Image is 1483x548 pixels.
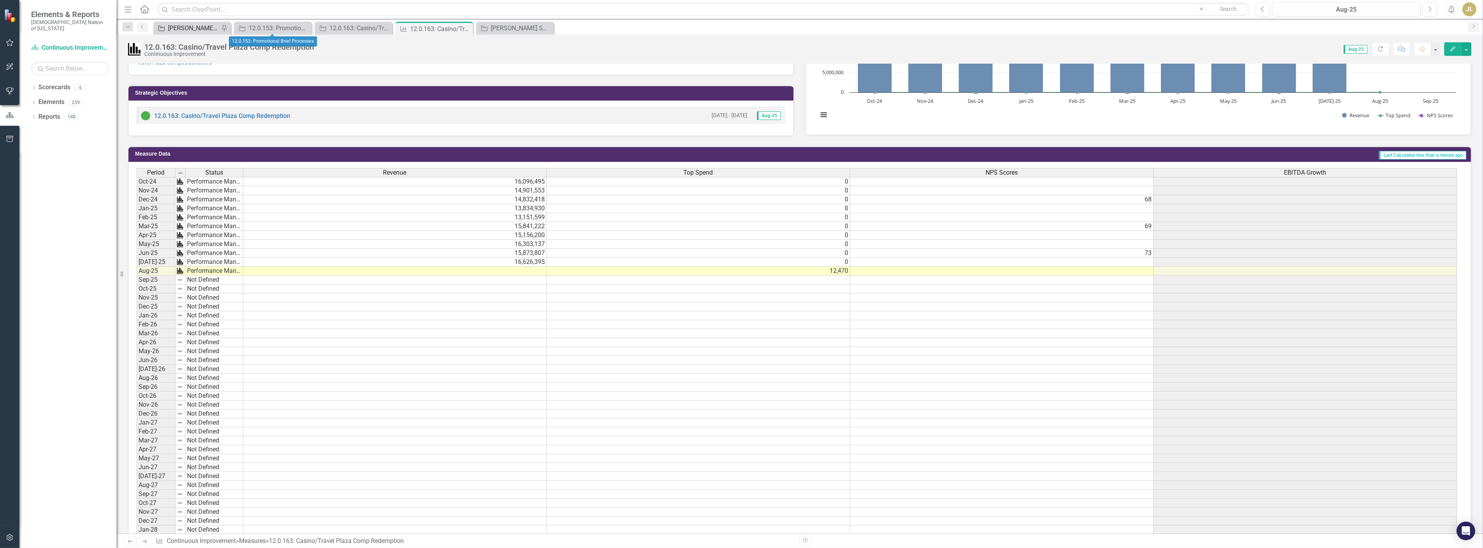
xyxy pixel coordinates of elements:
img: 8DAGhfEEPCf229AAAAAElFTkSuQmCC [177,464,183,470]
td: 13,834,930 [243,204,547,213]
td: Jan-27 [137,418,175,427]
td: 0 [547,240,850,249]
img: Tm0czyi0d3z6KbMvzUvpfTW2q1jaz45CuN2C4x9rtfABtMFvAAn+ByuUVLYSwAAAABJRU5ErkJggg== [177,259,183,265]
td: Performance Management [185,177,243,186]
text: Dec-24 [968,97,984,104]
div: [PERSON_NAME] SOs [168,23,219,33]
td: Jan-25 [137,204,175,213]
img: 8DAGhfEEPCf229AAAAAElFTkSuQmCC [177,312,183,319]
path: Jun-25, 0. Top Spend. [1278,91,1281,94]
td: Sep-27 [137,490,175,499]
input: Search Below... [31,62,109,75]
td: Not Defined [185,418,243,427]
img: 8DAGhfEEPCf229AAAAAElFTkSuQmCC [177,518,183,524]
h3: Measure Data [135,151,516,157]
td: Not Defined [185,329,243,338]
a: 12.0.163: Casino/Travel Plaza Comp Redemption [317,23,390,33]
td: 68 [850,195,1154,204]
td: Performance Management [185,231,243,240]
td: Jun-27 [137,463,175,472]
td: 14,832,418 [243,195,547,204]
td: Feb-27 [137,427,175,436]
div: Chart. Highcharts interactive chart. [814,10,1463,127]
td: Dec-26 [137,409,175,418]
text: [DATE]-25 [1318,97,1341,104]
img: 8DAGhfEEPCf229AAAAAElFTkSuQmCC [177,473,183,479]
img: 8DAGhfEEPCf229AAAAAElFTkSuQmCC [177,321,183,328]
path: Feb-25, 13,151,599. Revenue. [1060,41,1094,92]
td: Not Defined [185,320,243,329]
td: Nov-25 [137,293,175,302]
img: 8DAGhfEEPCf229AAAAAElFTkSuQmCC [177,509,183,515]
img: Tm0czyi0d3z6KbMvzUvpfTW2q1jaz45CuN2C4x9rtfABtMFvAAn+ByuUVLYSwAAAABJRU5ErkJggg== [177,205,183,212]
td: May-27 [137,454,175,463]
td: Not Defined [185,338,243,347]
div: [PERSON_NAME] SO's OLD PLAN [491,23,552,33]
td: 12,470 [547,267,850,276]
div: 148 [64,114,79,120]
td: Not Defined [185,284,243,293]
img: 8DAGhfEEPCf229AAAAAElFTkSuQmCC [177,303,183,310]
td: 15,873,807 [243,249,547,258]
span: Aug-25 [757,111,781,120]
td: Not Defined [185,356,243,365]
span: Aug-25 [1344,45,1367,54]
button: Aug-25 [1272,2,1421,16]
path: Jun-25, 73.3. NPS Scores. [1278,91,1281,94]
div: Open Intercom Messenger [1457,522,1475,540]
img: CI Action Plan Approved/In Progress [141,111,150,120]
a: Travel Plaza Comps Dashboard [137,59,212,66]
img: Tm0czyi0d3z6KbMvzUvpfTW2q1jaz45CuN2C4x9rtfABtMFvAAn+ByuUVLYSwAAAABJRU5ErkJggg== [177,232,183,238]
td: Apr-27 [137,445,175,454]
span: Elements & Reports [31,10,109,19]
button: View chart menu, Chart [818,109,829,120]
td: Jan-28 [137,525,175,534]
td: Not Defined [185,499,243,508]
td: Not Defined [185,472,243,481]
img: Tm0czyi0d3z6KbMvzUvpfTW2q1jaz45CuN2C4x9rtfABtMFvAAn+ByuUVLYSwAAAABJRU5ErkJggg== [177,268,183,274]
span: Period [147,169,165,176]
text: 5,000,000 [822,69,844,76]
td: Performance Management [185,240,243,249]
td: [DATE]-26 [137,365,175,374]
div: 12.0.153: Promotional Brief Processes [229,36,317,47]
td: Not Defined [185,481,243,490]
img: 8DAGhfEEPCf229AAAAAElFTkSuQmCC [177,428,183,435]
path: Jan-25, 13,834,930. Revenue. [1009,38,1043,92]
td: Not Defined [185,409,243,418]
a: Continuous Improvement [167,537,236,545]
td: Not Defined [185,276,243,284]
g: Top Spend, series 2 of 3. Line with 12 data points. [873,90,1382,94]
td: Nov-26 [137,401,175,409]
td: Sep-26 [137,383,175,392]
td: Not Defined [185,508,243,517]
td: Performance Management [185,267,243,276]
td: 0 [547,231,850,240]
td: Not Defined [185,490,243,499]
img: 8DAGhfEEPCf229AAAAAElFTkSuQmCC [177,446,183,453]
td: Apr-25 [137,231,175,240]
td: Not Defined [185,436,243,445]
td: 0 [547,213,850,222]
td: Mar-25 [137,222,175,231]
input: Search ClearPoint... [157,3,1250,16]
td: 0 [547,186,850,195]
td: 0 [547,204,850,213]
a: Scorecards [38,83,70,92]
td: Not Defined [185,365,243,374]
img: 8DAGhfEEPCf229AAAAAElFTkSuQmCC [177,420,183,426]
td: Jan-26 [137,311,175,320]
img: 8DAGhfEEPCf229AAAAAElFTkSuQmCC [177,402,183,408]
a: Reports [38,113,60,121]
img: Tm0czyi0d3z6KbMvzUvpfTW2q1jaz45CuN2C4x9rtfABtMFvAAn+ByuUVLYSwAAAABJRU5ErkJggg== [177,223,183,229]
img: Performance Management [128,43,140,55]
td: Apr-26 [137,338,175,347]
td: Sep-25 [137,276,175,284]
img: 8DAGhfEEPCf229AAAAAElFTkSuQmCC [177,286,183,292]
text: Revenue [1350,112,1369,119]
text: Nov-24 [917,97,934,104]
td: Not Defined [185,454,243,463]
div: 12.0.163: Casino/Travel Plaza Comp Redemption [144,43,314,51]
td: Nov-24 [137,186,175,195]
td: Not Defined [185,525,243,534]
